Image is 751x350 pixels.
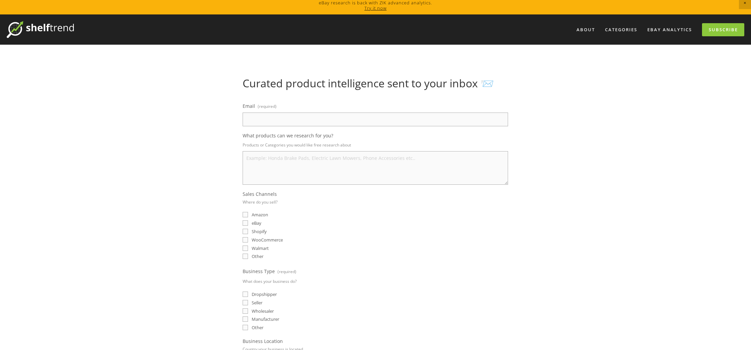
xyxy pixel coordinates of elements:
span: Other [252,324,263,331]
div: Categories [601,24,642,35]
span: WooCommerce [252,237,283,243]
input: WooCommerce [243,237,248,243]
span: What products can we research for you? [243,132,333,139]
span: Business Location [243,338,283,344]
input: eBay [243,220,248,226]
h1: Curated product intelligence sent to your inbox 📨 [243,77,508,90]
p: Products or Categories you would like free research about [243,140,508,150]
input: Seller [243,300,248,305]
input: Other [243,254,248,259]
input: Walmart [243,246,248,251]
input: Amazon [243,212,248,217]
span: Other [252,253,263,259]
span: (required) [258,101,277,111]
p: What does your business do? [243,276,297,286]
span: Wholesaler [252,308,274,314]
a: About [572,24,599,35]
span: Business Type [243,268,275,274]
span: Shopify [252,228,267,234]
input: Shopify [243,229,248,234]
span: (required) [278,267,296,276]
a: eBay Analytics [643,24,696,35]
a: Subscribe [702,23,744,36]
span: Sales Channels [243,191,277,197]
span: Manufacturer [252,316,279,322]
span: Email [243,103,255,109]
input: Manufacturer [243,316,248,322]
span: Amazon [252,212,268,218]
img: ShelfTrend [7,21,74,38]
span: eBay [252,220,261,226]
span: Walmart [252,245,269,251]
p: Where do you sell? [243,197,278,207]
a: Try it now [364,5,387,11]
input: Dropshipper [243,292,248,297]
span: Dropshipper [252,291,277,297]
input: Wholesaler [243,308,248,314]
input: Other [243,325,248,330]
span: Seller [252,300,262,306]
